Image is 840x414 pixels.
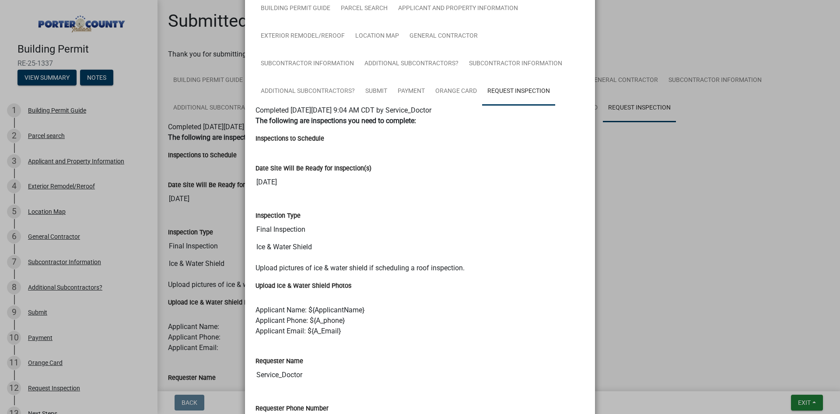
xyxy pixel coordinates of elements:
a: Orange Card [430,78,482,106]
a: Additional Subcontractors? [255,78,360,106]
a: Subcontractor Information [255,50,359,78]
a: General Contractor [404,22,483,50]
p: Applicant Name: ${ApplicantName} Applicant Phone: ${A_phone} Applicant Email: ${A_Email} [255,305,584,336]
label: Requester Phone Number [255,406,329,412]
a: Payment [392,78,430,106]
a: Request Inspection [482,78,555,106]
a: Subcontractor Information [464,50,567,78]
label: Upload Ice & Water Shield Photos [255,283,351,289]
strong: The following are inspections you need to complete: [255,117,416,125]
a: Additional Subcontractors? [359,50,464,78]
label: Date Site Will Be Ready for Inspection(s) [255,166,371,172]
span: Completed [DATE][DATE] 9:04 AM CDT by Service_Doctor [255,106,431,114]
label: Requester Name [255,358,303,364]
a: Submit [360,78,392,106]
a: Exterior Remodel/Reroof [255,22,350,50]
a: Location Map [350,22,404,50]
p: Upload pictures of ice & water shield if scheduling a roof inspection. [255,263,584,273]
label: Inspection Type [255,213,301,219]
label: Inspections to Schedule [255,136,324,142]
